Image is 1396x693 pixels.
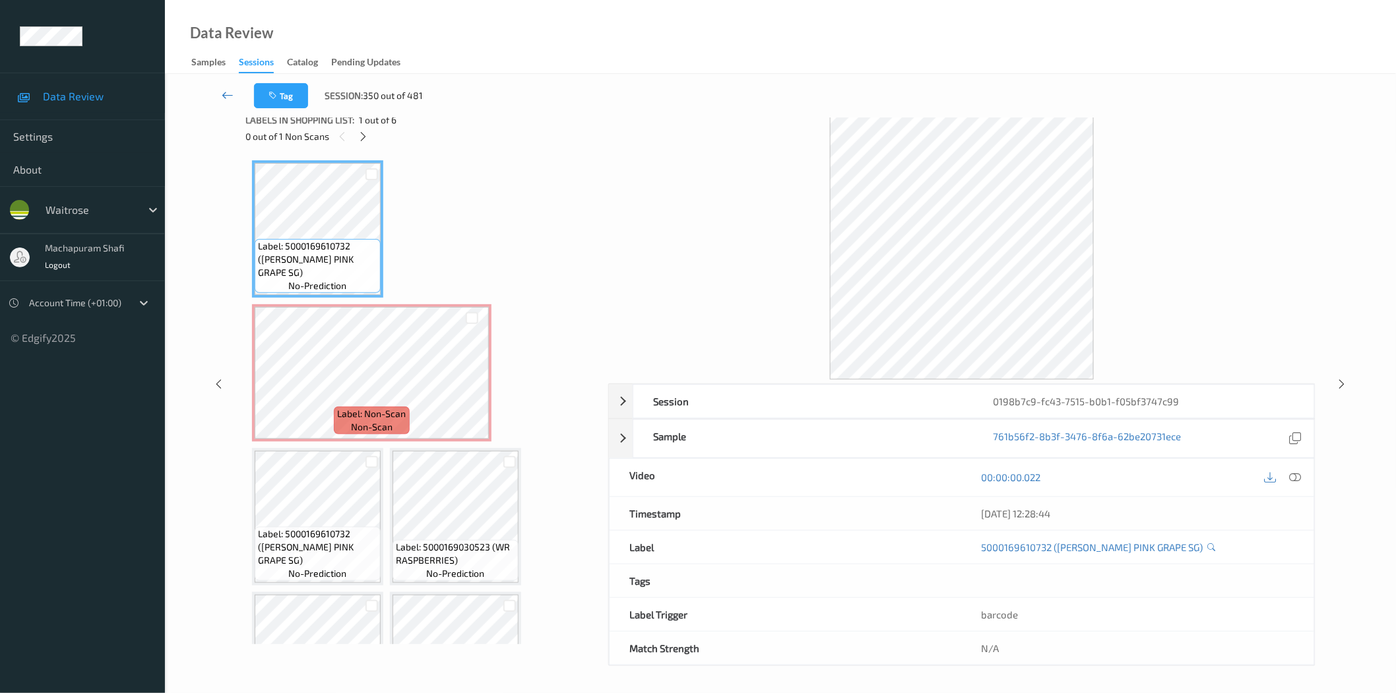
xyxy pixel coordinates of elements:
a: Catalog [287,53,331,72]
div: Pending Updates [331,55,400,72]
a: Sessions [239,53,287,73]
span: non-scan [351,420,393,434]
span: Labels in shopping list: [245,114,354,127]
div: Timestamp [610,497,962,530]
div: Sample [633,420,974,457]
span: Label: 5000169610732 ([PERSON_NAME] PINK GRAPE SG) [258,527,377,567]
span: no-prediction [289,279,347,292]
div: N/A [962,632,1314,665]
span: Session: [325,89,363,102]
span: Label: 5000169610732 ([PERSON_NAME] PINK GRAPE SG) [258,240,377,279]
span: no-prediction [289,567,347,580]
div: barcode [962,598,1314,631]
div: Sessions [239,55,274,73]
span: Label: 5000169030523 (WR RASPBERRIES) [396,541,515,567]
div: Session0198b7c9-fc43-7515-b0b1-f05bf3747c99 [609,384,1315,418]
div: Data Review [190,26,273,40]
button: Tag [254,83,308,108]
div: [DATE] 12:28:44 [982,507,1294,520]
div: Tags [610,564,962,597]
div: Match Strength [610,632,962,665]
a: 00:00:00.022 [982,471,1041,484]
a: Samples [191,53,239,72]
span: 350 out of 481 [363,89,423,102]
div: Video [610,459,962,496]
a: 5000169610732 ([PERSON_NAME] PINK GRAPE SG) [982,541,1203,554]
div: Label [610,531,962,564]
div: 0198b7c9-fc43-7515-b0b1-f05bf3747c99 [974,385,1314,418]
div: Sample761b56f2-8b3f-3476-8f6a-62be20731ece [609,419,1315,458]
div: Samples [191,55,226,72]
div: Session [633,385,974,418]
div: Catalog [287,55,318,72]
div: Label Trigger [610,598,962,631]
div: 0 out of 1 Non Scans [245,128,599,145]
span: no-prediction [427,567,485,580]
span: Label: Non-Scan [338,407,406,420]
a: 761b56f2-8b3f-3476-8f6a-62be20731ece [994,430,1182,447]
a: Pending Updates [331,53,414,72]
span: 1 out of 6 [359,114,397,127]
